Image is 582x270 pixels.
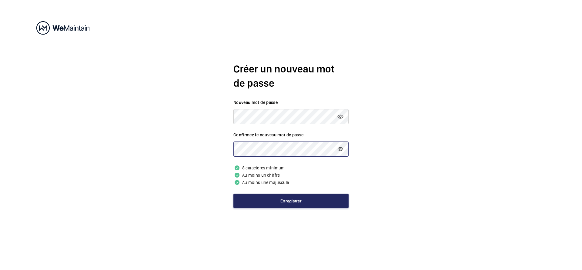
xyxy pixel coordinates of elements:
h2: Créer un nouveau mot de passe [233,62,349,90]
p: Au moins une majuscule [233,179,349,186]
label: Nouveau mot de passe [233,99,349,105]
label: Confirmez le nouveau mot de passe [233,132,349,138]
button: Enregistrer [233,194,349,208]
p: 8 caractères minimum [233,164,349,172]
p: Au moins un chiffre [233,172,349,179]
